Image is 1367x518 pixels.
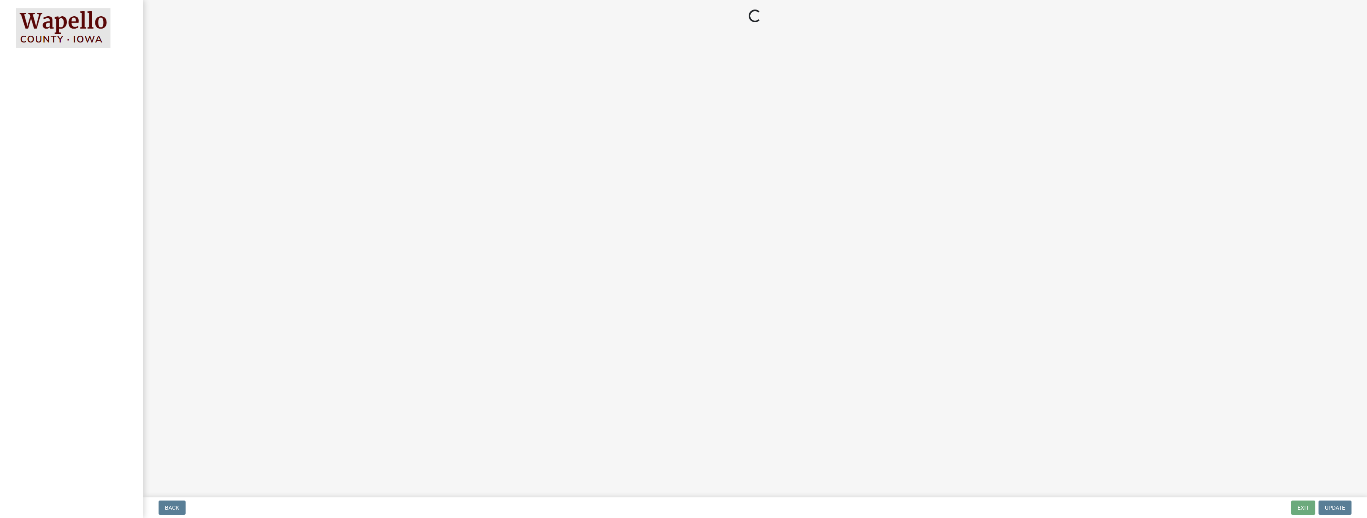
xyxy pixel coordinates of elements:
button: Exit [1291,501,1315,515]
button: Back [159,501,186,515]
button: Update [1319,501,1352,515]
span: Back [165,505,179,511]
img: Wapello County, Iowa [16,8,110,48]
span: Update [1325,505,1345,511]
